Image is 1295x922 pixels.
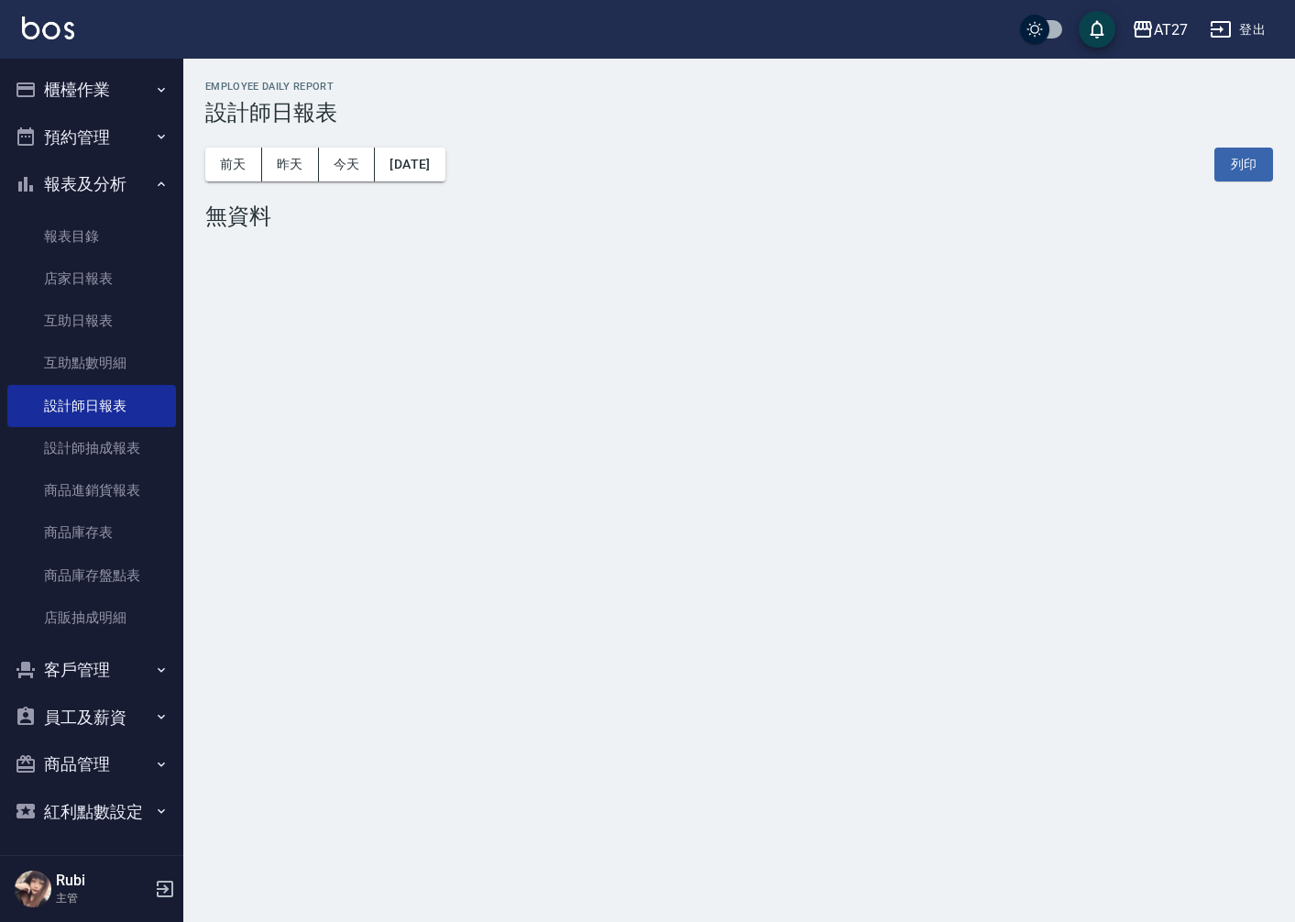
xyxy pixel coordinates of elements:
a: 商品庫存表 [7,511,176,554]
button: save [1079,11,1115,48]
button: [DATE] [375,148,444,181]
button: 紅利點數設定 [7,788,176,836]
a: 店販抽成明細 [7,597,176,639]
button: 報表及分析 [7,160,176,208]
button: 昨天 [262,148,319,181]
button: 預約管理 [7,114,176,161]
button: 員工及薪資 [7,694,176,741]
h3: 設計師日報表 [205,100,1273,126]
div: AT27 [1154,18,1188,41]
a: 報表目錄 [7,215,176,258]
a: 設計師日報表 [7,385,176,427]
button: 今天 [319,148,376,181]
button: 登出 [1202,13,1273,47]
button: 客戶管理 [7,646,176,694]
a: 互助點數明細 [7,342,176,384]
button: AT27 [1125,11,1195,49]
button: 櫃檯作業 [7,66,176,114]
img: Person [15,871,51,907]
a: 商品進銷貨報表 [7,469,176,511]
a: 商品庫存盤點表 [7,554,176,597]
h5: Rubi [56,872,149,890]
a: 店家日報表 [7,258,176,300]
button: 列印 [1214,148,1273,181]
button: 商品管理 [7,741,176,788]
button: 前天 [205,148,262,181]
a: 互助日報表 [7,300,176,342]
p: 主管 [56,890,149,906]
img: Logo [22,16,74,39]
div: 無資料 [205,203,1273,229]
h2: Employee Daily Report [205,81,1273,93]
a: 設計師抽成報表 [7,427,176,469]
